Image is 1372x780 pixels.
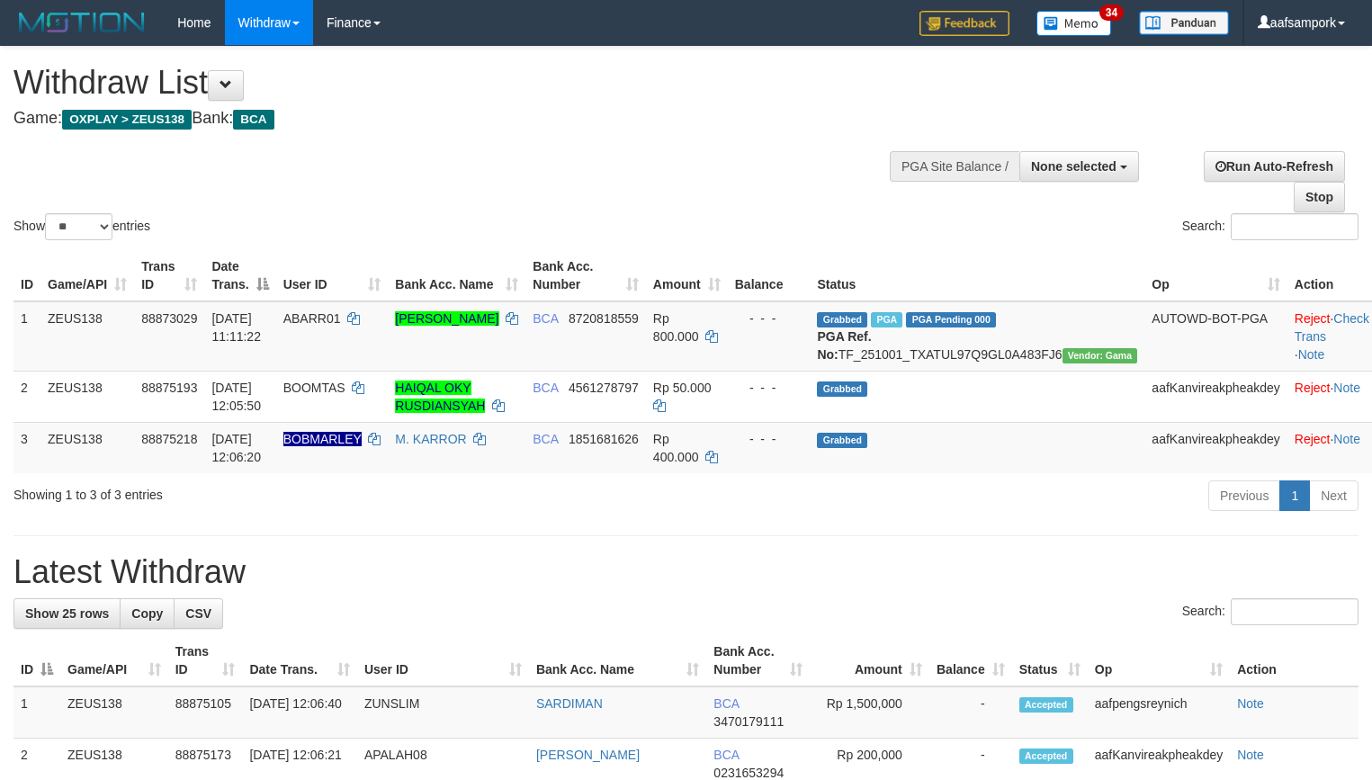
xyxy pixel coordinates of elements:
[1204,151,1345,182] a: Run Auto-Refresh
[211,311,261,344] span: [DATE] 11:11:22
[728,250,811,301] th: Balance
[60,686,168,739] td: ZEUS138
[13,554,1359,590] h1: Latest Withdraw
[13,479,558,504] div: Showing 1 to 3 of 3 entries
[168,635,243,686] th: Trans ID: activate to sort column ascending
[395,381,485,413] a: HAIQAL OKY RUSDIANSYAH
[525,250,646,301] th: Bank Acc. Number: activate to sort column ascending
[1144,250,1287,301] th: Op: activate to sort column ascending
[1088,635,1230,686] th: Op: activate to sort column ascending
[120,598,175,629] a: Copy
[13,686,60,739] td: 1
[40,422,134,473] td: ZEUS138
[536,696,603,711] a: SARDIMAN
[1231,598,1359,625] input: Search:
[204,250,275,301] th: Date Trans.: activate to sort column descending
[357,686,529,739] td: ZUNSLIM
[211,432,261,464] span: [DATE] 12:06:20
[653,432,699,464] span: Rp 400.000
[13,9,150,36] img: MOTION_logo.png
[653,311,699,344] span: Rp 800.000
[1295,311,1369,344] a: Check Trans
[13,250,40,301] th: ID
[174,598,223,629] a: CSV
[60,635,168,686] th: Game/API: activate to sort column ascending
[357,635,529,686] th: User ID: activate to sort column ascending
[1230,635,1359,686] th: Action
[1294,182,1345,212] a: Stop
[1144,301,1287,372] td: AUTOWD-BOT-PGA
[1036,11,1112,36] img: Button%20Memo.svg
[211,381,261,413] span: [DATE] 12:05:50
[1295,432,1331,446] a: Reject
[131,606,163,621] span: Copy
[646,250,728,301] th: Amount: activate to sort column ascending
[62,110,192,130] span: OXPLAY > ZEUS138
[13,371,40,422] td: 2
[533,381,558,395] span: BCA
[13,598,121,629] a: Show 25 rows
[283,432,362,446] span: Nama rekening ada tanda titik/strip, harap diedit
[919,11,1009,36] img: Feedback.jpg
[536,748,640,762] a: [PERSON_NAME]
[890,151,1019,182] div: PGA Site Balance /
[141,311,197,326] span: 88873029
[1333,432,1360,446] a: Note
[141,432,197,446] span: 88875218
[242,686,356,739] td: [DATE] 12:06:40
[810,635,929,686] th: Amount: activate to sort column ascending
[1144,422,1287,473] td: aafKanvireakpheakdey
[1031,159,1116,174] span: None selected
[706,635,809,686] th: Bank Acc. Number: activate to sort column ascending
[13,213,150,240] label: Show entries
[713,766,784,780] span: Copy 0231653294 to clipboard
[1063,348,1138,363] span: Vendor URL: https://trx31.1velocity.biz
[233,110,274,130] span: BCA
[533,311,558,326] span: BCA
[40,301,134,372] td: ZEUS138
[810,686,929,739] td: Rp 1,500,000
[1295,381,1331,395] a: Reject
[13,635,60,686] th: ID: activate to sort column descending
[1231,213,1359,240] input: Search:
[735,309,803,327] div: - - -
[395,432,466,446] a: M. KARROR
[13,422,40,473] td: 3
[1279,480,1310,511] a: 1
[40,250,134,301] th: Game/API: activate to sort column ascending
[906,312,996,327] span: PGA Pending
[569,381,639,395] span: Copy 4561278797 to clipboard
[276,250,389,301] th: User ID: activate to sort column ascending
[395,311,498,326] a: [PERSON_NAME]
[40,371,134,422] td: ZEUS138
[141,381,197,395] span: 88875193
[1139,11,1229,35] img: panduan.png
[810,301,1144,372] td: TF_251001_TXATUL97Q9GL0A483FJ6
[1309,480,1359,511] a: Next
[810,250,1144,301] th: Status
[735,430,803,448] div: - - -
[1237,696,1264,711] a: Note
[168,686,243,739] td: 88875105
[1208,480,1280,511] a: Previous
[1012,635,1088,686] th: Status: activate to sort column ascending
[134,250,204,301] th: Trans ID: activate to sort column ascending
[242,635,356,686] th: Date Trans.: activate to sort column ascending
[929,686,1012,739] td: -
[1182,213,1359,240] label: Search:
[1019,749,1073,764] span: Accepted
[569,432,639,446] span: Copy 1851681626 to clipboard
[929,635,1012,686] th: Balance: activate to sort column ascending
[533,432,558,446] span: BCA
[713,696,739,711] span: BCA
[1182,598,1359,625] label: Search:
[1333,381,1360,395] a: Note
[1298,347,1325,362] a: Note
[388,250,525,301] th: Bank Acc. Name: activate to sort column ascending
[1088,686,1230,739] td: aafpengsreynich
[13,65,897,101] h1: Withdraw List
[713,748,739,762] span: BCA
[1144,371,1287,422] td: aafKanvireakpheakdey
[185,606,211,621] span: CSV
[871,312,902,327] span: Marked by aafnoeunsreypich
